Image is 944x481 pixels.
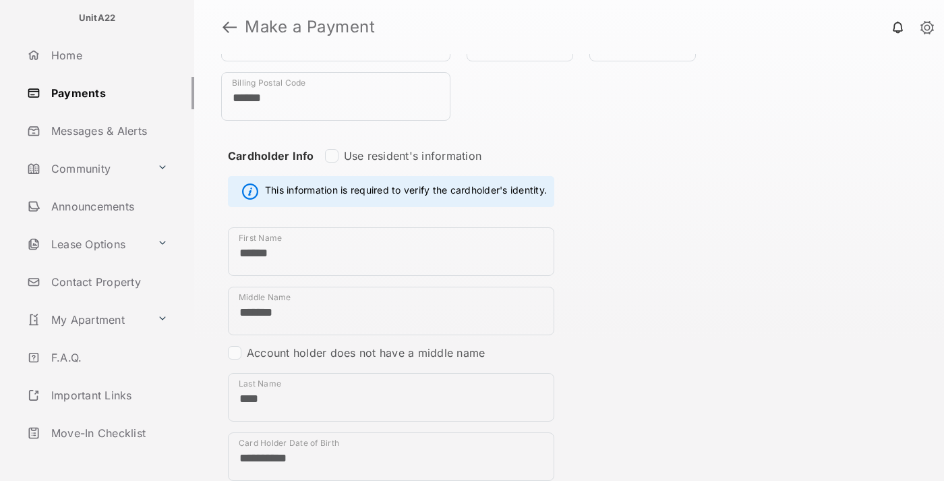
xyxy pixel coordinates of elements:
[344,149,481,163] label: Use resident's information
[22,39,194,72] a: Home
[228,149,314,187] strong: Cardholder Info
[22,379,173,412] a: Important Links
[22,228,152,260] a: Lease Options
[22,152,152,185] a: Community
[79,11,116,25] p: UnitA22
[22,266,194,298] a: Contact Property
[22,341,194,374] a: F.A.Q.
[245,19,375,35] strong: Make a Payment
[22,77,194,109] a: Payments
[247,346,485,360] label: Account holder does not have a middle name
[22,190,194,223] a: Announcements
[22,115,194,147] a: Messages & Alerts
[22,417,194,449] a: Move-In Checklist
[265,183,547,200] span: This information is required to verify the cardholder's identity.
[22,304,152,336] a: My Apartment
